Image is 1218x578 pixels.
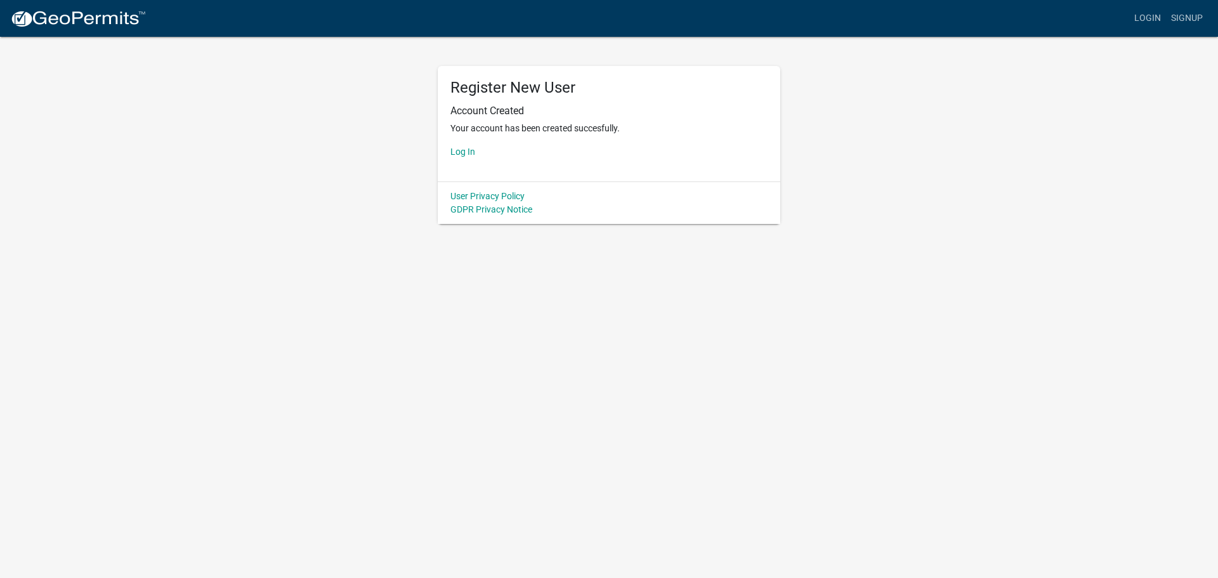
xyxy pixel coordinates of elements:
a: Login [1129,6,1166,30]
h6: Account Created [450,105,768,117]
p: Your account has been created succesfully. [450,122,768,135]
a: GDPR Privacy Notice [450,204,532,214]
h5: Register New User [450,79,768,97]
a: Log In [450,147,475,157]
a: User Privacy Policy [450,191,525,201]
a: Signup [1166,6,1208,30]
